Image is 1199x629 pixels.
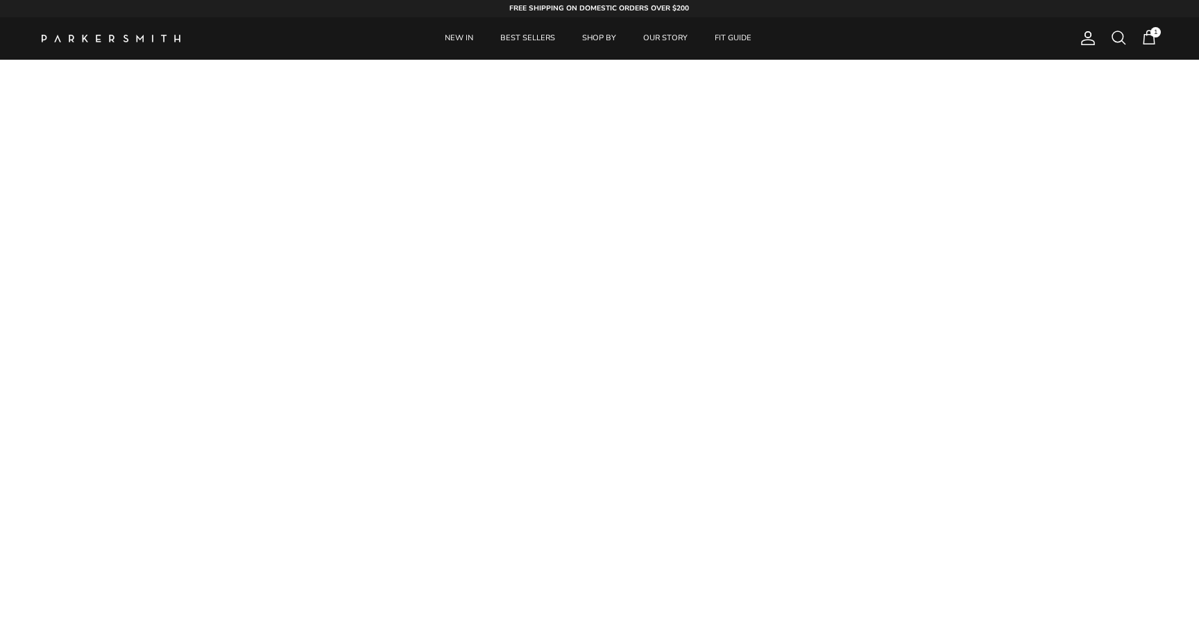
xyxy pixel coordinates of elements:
[488,17,568,60] a: BEST SELLERS
[432,17,486,60] a: NEW IN
[1141,29,1157,47] a: 1
[509,3,689,13] strong: FREE SHIPPING ON DOMESTIC ORDERS OVER $200
[207,17,989,60] div: Primary
[1150,27,1161,37] span: 1
[570,17,629,60] a: SHOP BY
[42,35,180,42] a: Parker Smith
[631,17,700,60] a: OUR STORY
[702,17,764,60] a: FIT GUIDE
[1074,30,1096,47] a: Account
